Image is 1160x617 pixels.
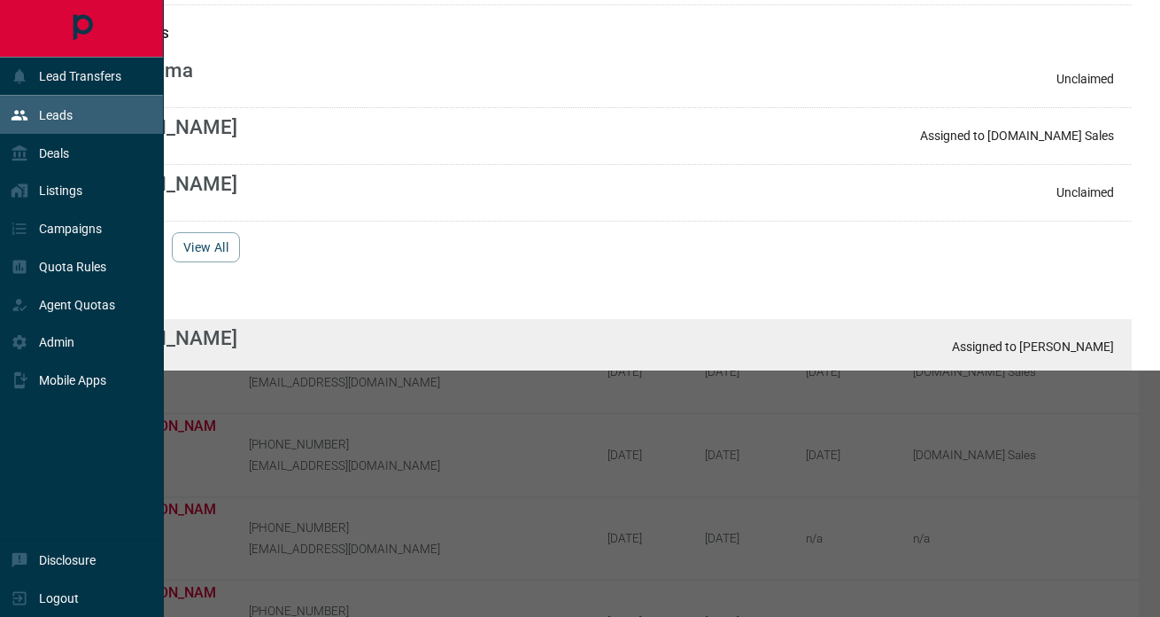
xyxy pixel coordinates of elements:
p: Assigned to [PERSON_NAME] [952,340,1114,354]
p: Assigned to [DOMAIN_NAME] Sales [920,129,1114,143]
div: ...and 2 more [67,222,1132,273]
button: view all [172,232,240,262]
h3: id matches [67,294,1132,308]
h3: phone matches [67,27,1132,41]
p: Unclaimed [1056,72,1114,86]
p: Unclaimed [1056,185,1114,199]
